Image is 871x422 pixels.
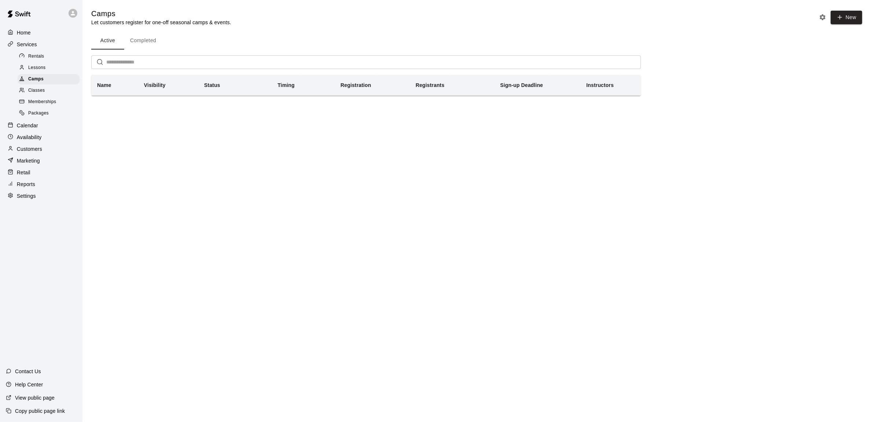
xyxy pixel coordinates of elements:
div: Camps [18,74,80,84]
span: Packages [28,110,49,117]
a: Classes [18,85,82,97]
h5: Camps [91,9,231,19]
p: Marketing [17,157,40,164]
a: Rentals [18,51,82,62]
p: Let customers register for one-off seasonal camps & events. [91,19,231,26]
a: Lessons [18,62,82,73]
p: Contact Us [15,368,41,375]
a: New [828,14,862,20]
b: Registrants [416,82,444,88]
div: Lessons [18,63,80,73]
a: Marketing [6,155,77,166]
a: Calendar [6,120,77,131]
a: Reports [6,179,77,190]
a: Memberships [18,97,82,108]
b: Status [204,82,220,88]
span: Memberships [28,98,56,106]
div: Memberships [18,97,80,107]
a: Packages [18,108,82,119]
a: Customers [6,143,77,154]
a: Camps [18,74,82,85]
span: Camps [28,76,44,83]
a: Services [6,39,77,50]
b: Registration [340,82,371,88]
b: Timing [277,82,295,88]
p: Home [17,29,31,36]
a: Availability [6,132,77,143]
p: Customers [17,145,42,153]
div: Classes [18,86,80,96]
b: Sign-up Deadline [500,82,543,88]
button: Active [91,32,124,50]
a: Retail [6,167,77,178]
span: Lessons [28,64,46,72]
p: Services [17,41,37,48]
span: Classes [28,87,45,94]
b: Name [97,82,111,88]
table: simple table [91,75,641,96]
div: Rentals [18,51,80,62]
a: Home [6,27,77,38]
p: Settings [17,192,36,200]
p: Help Center [15,381,43,388]
p: Availability [17,134,42,141]
div: Packages [18,108,80,119]
span: Rentals [28,53,44,60]
b: Instructors [586,82,614,88]
button: Completed [124,32,162,50]
button: Camp settings [817,12,828,23]
button: New [831,11,862,24]
p: Copy public page link [15,407,65,415]
a: Settings [6,190,77,201]
p: Retail [17,169,30,176]
p: Reports [17,181,35,188]
p: View public page [15,394,55,401]
b: Visibility [144,82,166,88]
p: Calendar [17,122,38,129]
